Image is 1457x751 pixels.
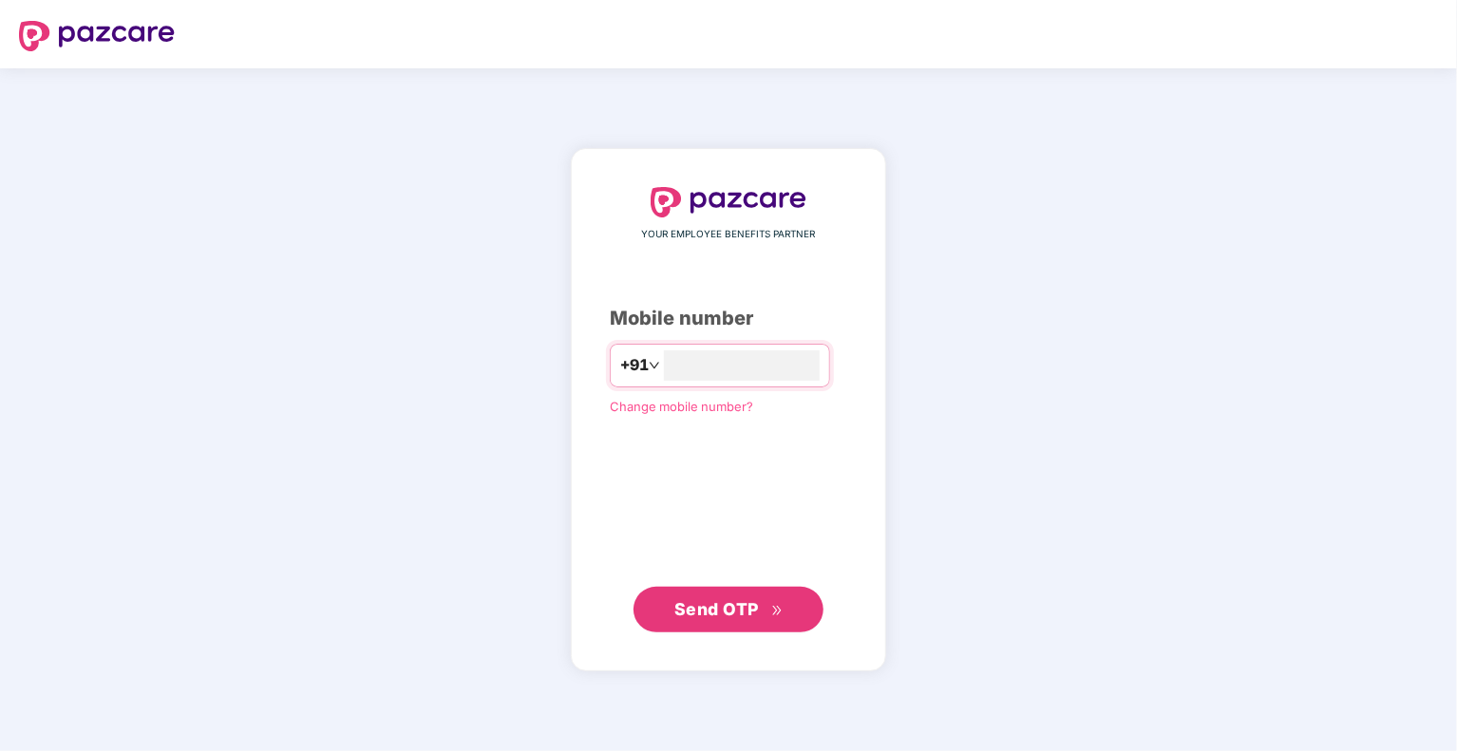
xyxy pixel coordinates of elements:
div: Mobile number [610,304,847,333]
img: logo [19,21,175,51]
span: Send OTP [674,599,759,619]
span: double-right [771,605,784,617]
img: logo [651,187,806,217]
a: Change mobile number? [610,399,753,414]
span: down [649,360,660,371]
button: Send OTPdouble-right [634,587,823,632]
span: YOUR EMPLOYEE BENEFITS PARTNER [642,227,816,242]
span: +91 [620,353,649,377]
